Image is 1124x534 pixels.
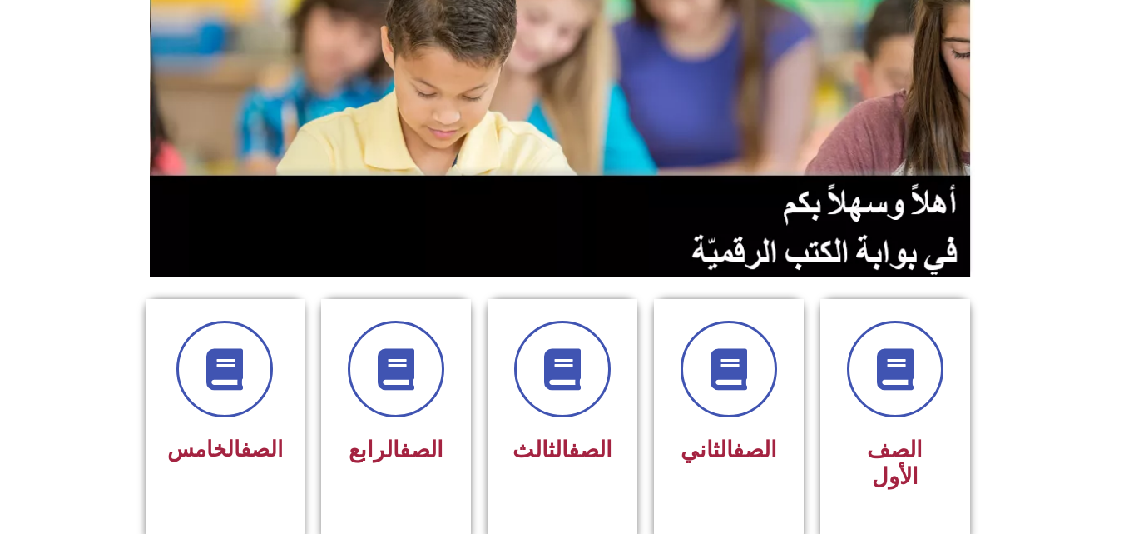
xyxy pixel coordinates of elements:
[167,437,283,462] span: الخامس
[568,437,612,463] a: الصف
[733,437,777,463] a: الصف
[681,437,777,463] span: الثاني
[240,437,283,462] a: الصف
[512,437,612,463] span: الثالث
[867,437,923,490] span: الصف الأول
[349,437,443,463] span: الرابع
[399,437,443,463] a: الصف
